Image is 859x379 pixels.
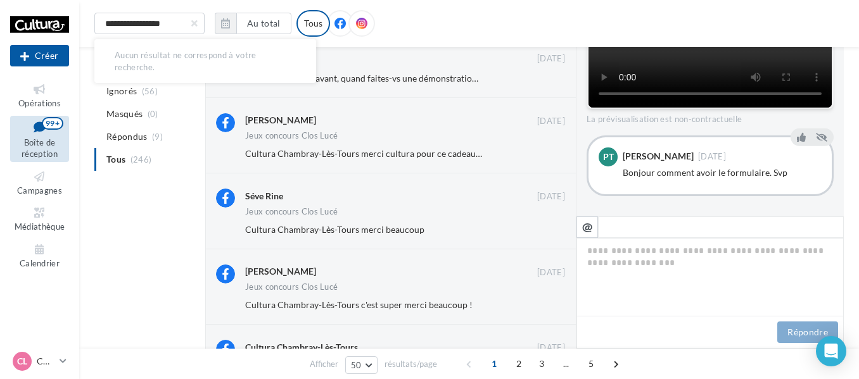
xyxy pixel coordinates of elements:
a: CL CHAMBRAY LES TOURS [10,349,69,373]
button: Au total [236,13,291,34]
span: Répondus [106,130,148,143]
a: Calendrier [10,240,69,271]
div: Jeux concours Clos Lucé [245,208,338,216]
span: (9) [152,132,163,142]
span: Masqués [106,108,143,120]
span: ... [556,354,576,374]
span: 1 [484,354,504,374]
div: Jeux concours Clos Lucé [245,283,338,291]
a: Boîte de réception99+ [10,116,69,162]
span: Cultura Chambray-Lès-Tours c'est super merci beaucoup ! [245,299,473,310]
div: Open Intercom Messenger [816,336,846,366]
span: 3 [531,354,552,374]
div: Bonjour comment avoir le formulaire. Svp [623,166,822,179]
span: Excellente idée..... avant, quand faites-vs une démonstration? [GEOGRAPHIC_DATA] [245,73,573,84]
span: Calendrier [20,258,60,268]
button: Répondre [777,321,838,343]
span: [DATE] [698,152,726,161]
span: Afficher [310,358,338,370]
button: @ [576,216,598,238]
button: Au total [215,13,291,34]
span: [DATE] [537,191,565,202]
span: CL [17,355,27,368]
span: [DATE] [537,116,565,127]
span: Campagnes [17,185,62,196]
span: Médiathèque [15,221,65,232]
i: @ [582,221,593,232]
div: [PERSON_NAME] [623,152,694,161]
span: PT [603,151,614,163]
span: Opérations [18,98,61,108]
span: Ignorés [106,85,137,97]
span: 5 [581,354,601,374]
div: Jeux concours Clos Lucé [245,132,338,140]
span: (56) [142,86,158,96]
p: CHAMBRAY LES TOURS [37,355,54,368]
a: Opérations [10,80,69,111]
div: 99+ [42,117,63,130]
span: résultats/page [385,358,437,370]
span: Boîte de réception [22,137,58,159]
span: 2 [509,354,529,374]
span: Cultura Chambray-Lès-Tours merci cultura pour ce cadeau de fin d'année [245,148,531,159]
span: [DATE] [537,267,565,278]
span: Cultura Chambray-Lès-Tours merci beaucoup [245,224,424,235]
div: Séve Rine [245,190,283,202]
span: (0) [148,109,158,119]
div: [PERSON_NAME] [245,265,316,278]
div: [PERSON_NAME] [245,114,316,127]
a: Campagnes [10,167,69,198]
div: Nouvelle campagne [10,45,69,66]
a: Médiathèque [10,203,69,234]
span: [DATE] [537,342,565,354]
div: La prévisualisation est non-contractuelle [587,109,834,125]
div: Tous [296,10,330,37]
button: Créer [10,45,69,66]
button: 50 [345,356,378,374]
span: 50 [351,360,362,370]
div: Cultura Chambray-Lès-Tours [245,341,358,354]
span: [DATE] [537,53,565,65]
